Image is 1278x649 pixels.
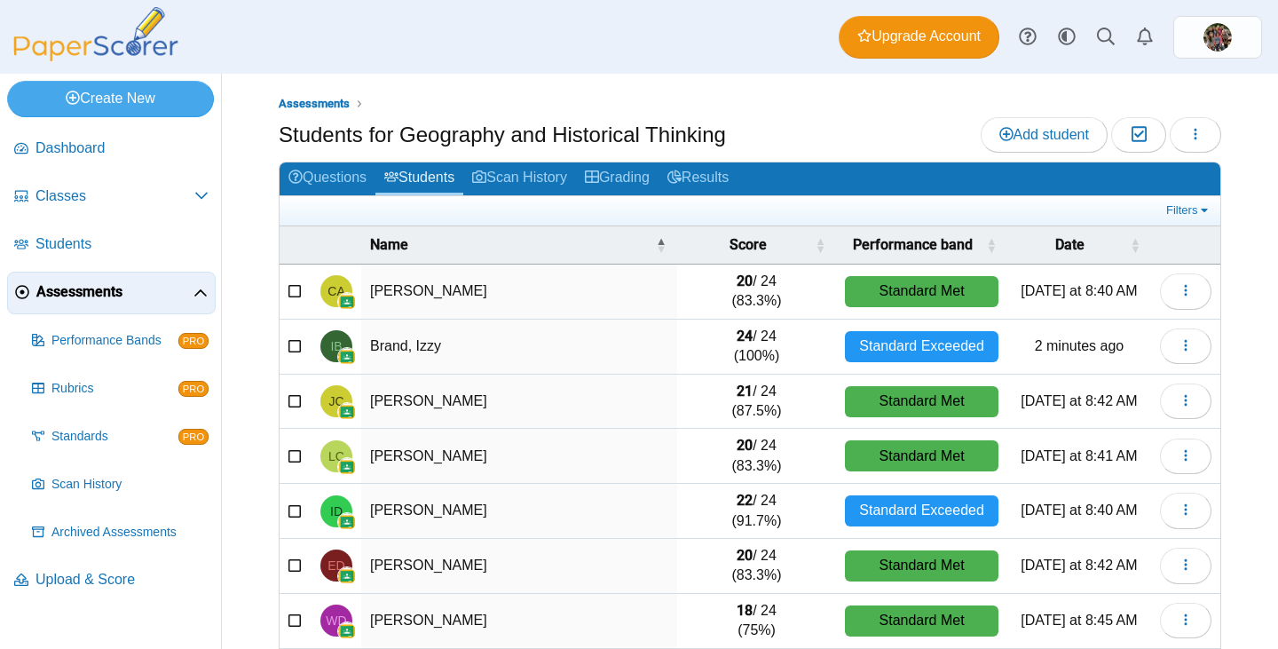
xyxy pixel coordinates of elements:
[361,375,677,430] td: [PERSON_NAME]
[361,539,677,594] td: [PERSON_NAME]
[1021,448,1137,463] time: Sep 16, 2025 at 8:41 AM
[1125,18,1164,57] a: Alerts
[677,539,836,594] td: / 24 (83.3%)
[737,547,753,564] b: 20
[280,162,375,195] a: Questions
[839,16,999,59] a: Upgrade Account
[845,331,998,362] div: Standard Exceeded
[1021,283,1137,298] time: Sep 16, 2025 at 8:40 AM
[361,429,677,484] td: [PERSON_NAME]
[361,594,677,649] td: [PERSON_NAME]
[338,567,356,585] img: googleClassroom-logo.png
[7,81,214,116] a: Create New
[1203,23,1232,51] span: Kerry Swicegood
[178,429,209,445] span: PRO
[35,139,209,158] span: Dashboard
[330,340,342,352] span: Izzy Brand
[1055,236,1085,253] span: Date
[7,128,216,170] a: Dashboard
[25,368,216,410] a: Rubrics PRO
[7,49,185,64] a: PaperScorer
[326,614,346,627] span: Wesley Deloach
[659,162,738,195] a: Results
[999,127,1089,142] span: Add student
[737,602,753,619] b: 18
[338,513,356,531] img: googleClassroom-logo.png
[1203,23,1232,51] img: ps.ZGjZAUrt273eHv6v
[35,570,209,590] span: Upload & Score
[36,282,193,302] span: Assessments
[274,93,354,115] a: Assessments
[677,484,836,539] td: / 24 (91.7%)
[1021,503,1137,518] time: Sep 16, 2025 at 8:40 AM
[361,320,677,375] td: Brand, Izzy
[677,265,836,320] td: / 24 (83.3%)
[677,429,836,484] td: / 24 (83.3%)
[328,450,344,463] span: Logan Chisom
[338,348,356,366] img: googleClassroom-logo.png
[178,333,209,349] span: PRO
[338,622,356,640] img: googleClassroom-logo.png
[375,162,463,195] a: Students
[463,162,576,195] a: Scan History
[51,380,178,398] span: Rubrics
[845,605,998,637] div: Standard Met
[7,176,216,218] a: Classes
[845,440,998,471] div: Standard Met
[7,559,216,602] a: Upload & Score
[338,458,356,476] img: googleClassroom-logo.png
[51,524,209,542] span: Archived Assessments
[677,594,836,649] td: / 24 (75%)
[677,320,836,375] td: / 24 (100%)
[328,395,343,408] span: Jeremy Casto
[361,484,677,539] td: [PERSON_NAME]
[845,495,998,526] div: Standard Exceeded
[361,265,677,320] td: [PERSON_NAME]
[1021,613,1137,628] time: Sep 16, 2025 at 8:45 AM
[1130,226,1140,264] span: Date : Activate to sort
[25,416,216,458] a: Standards PRO
[576,162,659,195] a: Grading
[327,559,344,572] span: Emma Davis
[656,226,667,264] span: Name : Activate to invert sorting
[35,186,194,206] span: Classes
[1035,338,1124,353] time: Sep 16, 2025 at 10:49 AM
[845,276,998,307] div: Standard Met
[338,403,356,421] img: googleClassroom-logo.png
[815,226,825,264] span: Score : Activate to sort
[737,328,753,344] b: 24
[178,381,209,397] span: PRO
[35,234,209,254] span: Students
[51,476,209,494] span: Scan History
[677,375,836,430] td: / 24 (87.5%)
[737,273,753,289] b: 20
[338,293,356,311] img: googleClassroom-logo.png
[737,492,753,509] b: 22
[730,236,767,253] span: Score
[857,27,981,46] span: Upgrade Account
[330,505,343,518] span: Isabella Darnley
[737,437,753,454] b: 20
[981,117,1108,153] a: Add student
[7,7,185,61] img: PaperScorer
[370,236,408,253] span: Name
[25,320,216,362] a: Performance Bands PRO
[7,224,216,266] a: Students
[737,383,753,400] b: 21
[1173,16,1262,59] a: ps.ZGjZAUrt273eHv6v
[853,236,973,253] span: Performance band
[986,226,997,264] span: Performance band : Activate to sort
[279,120,726,150] h1: Students for Geography and Historical Thinking
[1021,393,1137,408] time: Sep 16, 2025 at 8:42 AM
[279,97,350,110] span: Assessments
[25,511,216,554] a: Archived Assessments
[51,428,178,446] span: Standards
[7,272,216,314] a: Assessments
[25,463,216,506] a: Scan History
[845,386,998,417] div: Standard Met
[51,332,178,350] span: Performance Bands
[327,285,344,297] span: Chandler Allred
[1162,202,1216,219] a: Filters
[845,550,998,582] div: Standard Met
[1021,558,1137,573] time: Sep 16, 2025 at 8:42 AM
